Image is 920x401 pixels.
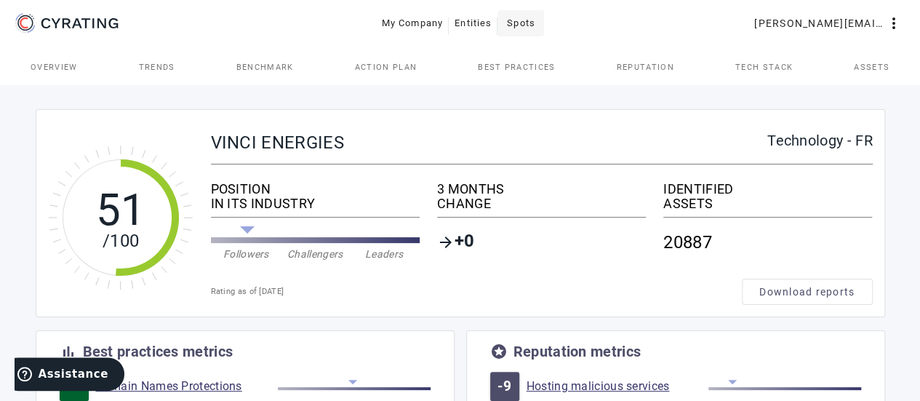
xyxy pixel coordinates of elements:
div: Challengers [281,247,350,261]
mat-icon: more_vert [885,15,903,32]
tspan: /100 [102,231,138,251]
div: Rating as of [DATE] [211,285,742,299]
a: Hosting malicious services [527,379,708,394]
div: IDENTIFIED [663,182,872,196]
span: Best practices [478,63,555,71]
g: CYRATING [41,18,119,28]
span: 75 [65,379,82,394]
span: +0 [455,234,475,251]
span: [PERSON_NAME][EMAIL_ADDRESS][DOMAIN_NAME] [754,12,885,35]
div: 20887 [663,223,872,261]
span: Assets [854,63,889,71]
iframe: Ouvre un widget dans lequel vous pouvez trouver plus d’informations [15,357,124,394]
mat-icon: arrow_forward [437,234,455,251]
span: Entities [455,12,492,35]
div: IN ITS INDUSTRY [211,196,420,211]
span: Reputation [617,63,674,71]
mat-icon: bar_chart [60,343,77,360]
div: 3 MONTHS [437,182,646,196]
div: ASSETS [663,196,872,211]
div: CHANGE [437,196,646,211]
div: Best practices metrics [83,344,233,359]
div: Leaders [350,247,419,261]
span: Spots [507,12,535,35]
span: Benchmark [236,63,294,71]
div: Reputation metrics [513,344,641,359]
div: POSITION [211,182,420,196]
span: Overview [31,63,78,71]
button: Entities [449,10,497,36]
span: Tech Stack [735,63,793,71]
button: Download reports [742,279,873,305]
a: Domain Names Protections [96,379,278,394]
span: Download reports [759,285,855,299]
tspan: 51 [95,184,145,236]
span: Action Plan [354,63,417,71]
button: My Company [376,10,449,36]
div: Technology - FR [767,133,873,148]
span: Trends [139,63,175,71]
div: VINCI ENERGIES [211,133,768,152]
span: -9 [497,379,511,394]
button: [PERSON_NAME][EMAIL_ADDRESS][DOMAIN_NAME] [748,10,908,36]
span: My Company [382,12,444,35]
mat-icon: stars [490,343,508,360]
div: Followers [212,247,281,261]
button: Spots [497,10,544,36]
